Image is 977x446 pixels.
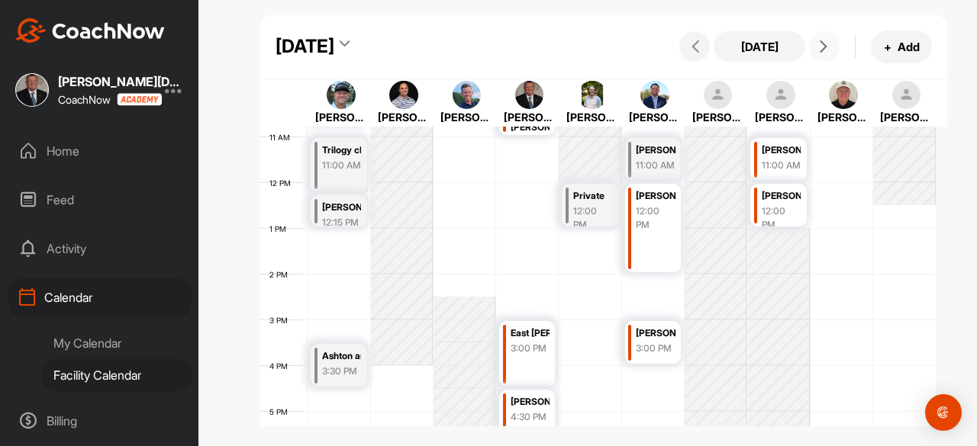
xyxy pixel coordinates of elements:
[636,325,675,342] div: [PERSON_NAME]
[573,188,612,205] div: Private
[58,93,162,106] div: CoachNow
[511,325,550,342] div: East [PERSON_NAME] High
[453,81,482,110] img: square_7c044ef521eddec884ad5a07665f6ff3.jpg
[43,327,192,359] div: My Calendar
[892,81,921,110] img: square_default-ef6cabf814de5a2bf16c804365e32c732080f9872bdf737d349900a9daf73cf9.png
[260,316,303,325] div: 3 PM
[322,348,361,365] div: Ashton and [PERSON_NAME]
[322,142,361,159] div: Trilogy clinic
[636,342,675,355] div: 3:00 PM
[117,93,162,106] img: CoachNow acadmey
[43,359,192,391] div: Facility Calendar
[378,109,430,125] div: [PERSON_NAME]
[871,30,932,63] button: +Add
[440,109,492,125] div: [PERSON_NAME]
[511,119,550,136] div: [PERSON_NAME]
[8,402,192,440] div: Billing
[692,109,744,125] div: [PERSON_NAME]
[573,204,612,232] div: 12:00 PM
[880,109,932,125] div: [PERSON_NAME]
[8,229,192,268] div: Activity
[636,159,675,172] div: 11:00 AM
[515,81,544,110] img: square_aa159f7e4bb146cb278356b85c699fcb.jpg
[260,133,305,142] div: 11 AM
[636,204,675,232] div: 12:00 PM
[817,109,869,125] div: [PERSON_NAME], PGA
[566,109,618,125] div: [PERSON_NAME]
[327,81,356,110] img: 88ce35a2658a4c098d6a564135f9357e.jpg
[58,75,180,88] div: [PERSON_NAME][DEMOGRAPHIC_DATA]
[260,224,301,233] div: 1 PM
[8,181,192,219] div: Feed
[511,410,550,424] div: 4:30 PM
[8,278,192,316] div: Calendar
[15,73,49,107] img: square_aa159f7e4bb146cb278356b85c699fcb.jpg
[315,109,367,125] div: [PERSON_NAME]
[636,142,675,159] div: [PERSON_NAME]
[762,142,801,159] div: [PERSON_NAME]
[578,81,607,110] img: square_29e09460c2532e4988273bfcbdb7e236.jpg
[276,33,334,60] div: [DATE]
[260,270,303,279] div: 2 PM
[762,188,801,205] div: [PERSON_NAME]
[636,188,675,205] div: [PERSON_NAME]
[762,159,801,172] div: 11:00 AM
[322,159,361,172] div: 11:00 AM
[829,81,858,110] img: square_68597e2ca94eae6e0acad86b17dd7929.jpg
[322,364,361,378] div: 3:30 PM
[389,81,418,110] img: square_f2a1511b8fed603321472b69dd7d370b.jpg
[260,407,303,416] div: 5 PM
[762,204,801,232] div: 12:00 PM
[504,109,556,125] div: [PERSON_NAME][DEMOGRAPHIC_DATA]
[8,132,192,170] div: Home
[714,31,805,62] button: [DATE]
[511,393,550,411] div: [PERSON_NAME]
[260,361,303,371] div: 4 PM
[629,109,681,125] div: [PERSON_NAME]
[766,81,795,110] img: square_default-ef6cabf814de5a2bf16c804365e32c732080f9872bdf737d349900a9daf73cf9.png
[511,342,550,355] div: 3:00 PM
[260,178,306,188] div: 12 PM
[884,39,892,55] span: +
[640,81,669,110] img: square_43d63d875b6a0cb55146152b0ebbdb22.jpg
[704,81,733,110] img: square_default-ef6cabf814de5a2bf16c804365e32c732080f9872bdf737d349900a9daf73cf9.png
[925,394,962,431] div: Open Intercom Messenger
[322,199,361,217] div: [PERSON_NAME]
[322,216,361,229] div: 12:15 PM
[755,109,807,125] div: [PERSON_NAME]
[15,18,165,43] img: CoachNow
